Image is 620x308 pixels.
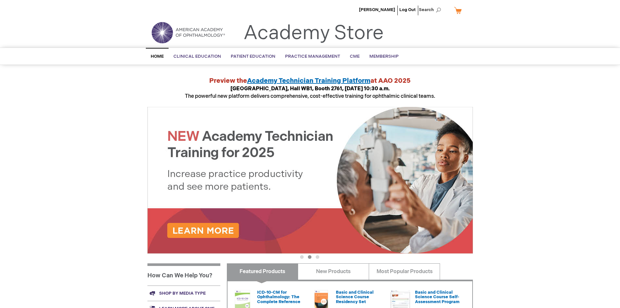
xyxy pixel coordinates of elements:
button: 1 of 3 [300,255,304,259]
a: Basic and Clinical Science Course Self-Assessment Program [415,290,460,304]
a: Academy Technician Training Platform [247,77,370,85]
span: Patient Education [231,54,275,59]
a: [PERSON_NAME] [359,7,395,12]
a: Basic and Clinical Science Course Residency Set [336,290,374,304]
span: Search [419,3,444,16]
a: Academy Store [243,22,384,45]
a: Shop by media type [147,286,220,301]
button: 2 of 3 [308,255,311,259]
span: The powerful new platform delivers comprehensive, cost-effective training for ophthalmic clinical... [185,86,435,99]
span: CME [350,54,360,59]
a: New Products [298,263,369,280]
a: Log Out [399,7,416,12]
span: Membership [369,54,399,59]
h1: How Can We Help You? [147,263,220,286]
span: Practice Management [285,54,340,59]
a: Most Popular Products [369,263,440,280]
button: 3 of 3 [316,255,319,259]
a: ICD-10-CM for Ophthalmology: The Complete Reference [257,290,300,304]
a: Featured Products [227,263,298,280]
span: Home [151,54,164,59]
span: Clinical Education [173,54,221,59]
strong: Preview the at AAO 2025 [209,77,411,85]
strong: [GEOGRAPHIC_DATA], Hall WB1, Booth 2761, [DATE] 10:30 a.m. [230,86,390,92]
